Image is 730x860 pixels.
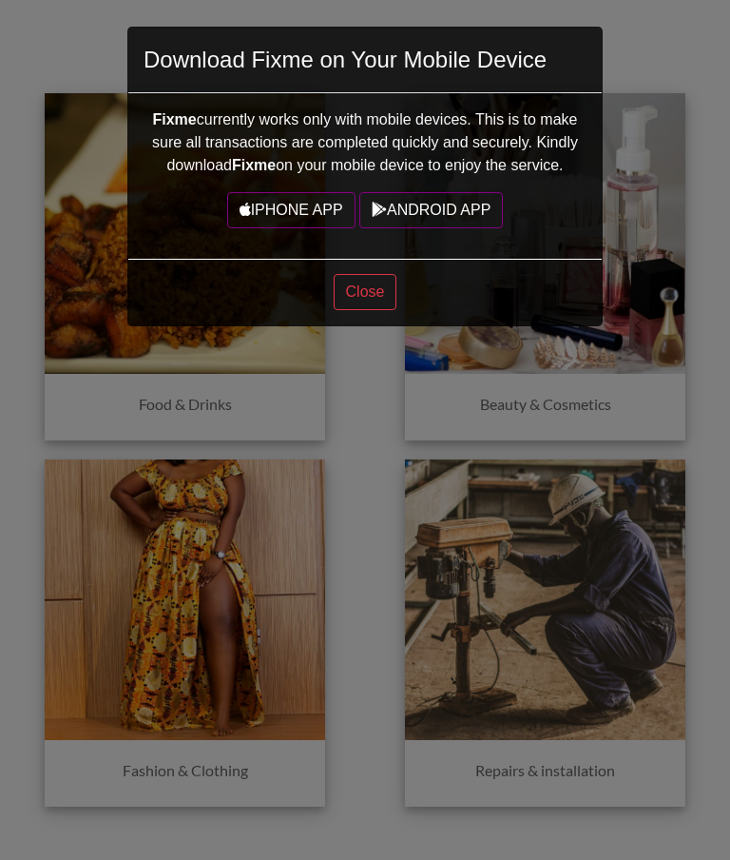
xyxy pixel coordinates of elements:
[144,43,547,77] h4: Download Fixme on Your Mobile Device
[334,274,397,310] button: Close
[227,192,355,228] a: IPHONE APP
[359,192,503,228] a: ANDROID APP
[144,108,586,177] p: currently works only with mobile devices. This is to make sure all transactions are completed qui...
[232,157,276,173] b: Fixme
[153,111,197,127] b: Fixme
